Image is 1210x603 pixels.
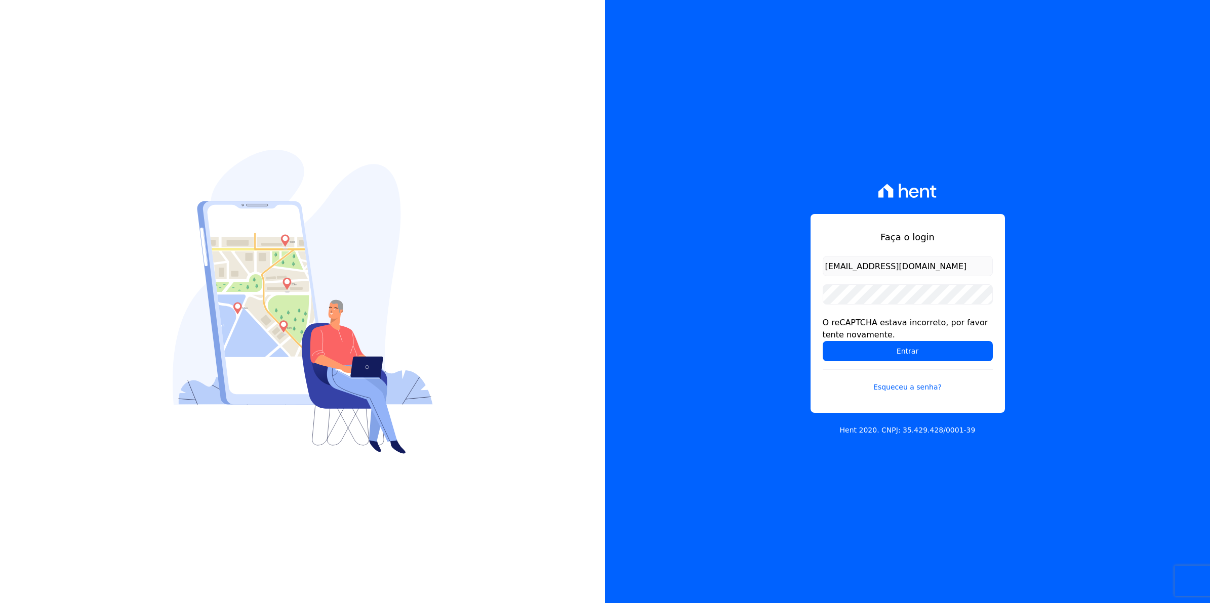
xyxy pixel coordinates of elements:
[823,341,993,361] input: Entrar
[173,150,433,454] img: Login
[823,369,993,393] a: Esqueceu a senha?
[823,256,993,276] input: Email
[823,317,993,341] div: O reCAPTCHA estava incorreto, por favor tente novamente.
[840,425,976,436] p: Hent 2020. CNPJ: 35.429.428/0001-39
[823,230,993,244] h1: Faça o login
